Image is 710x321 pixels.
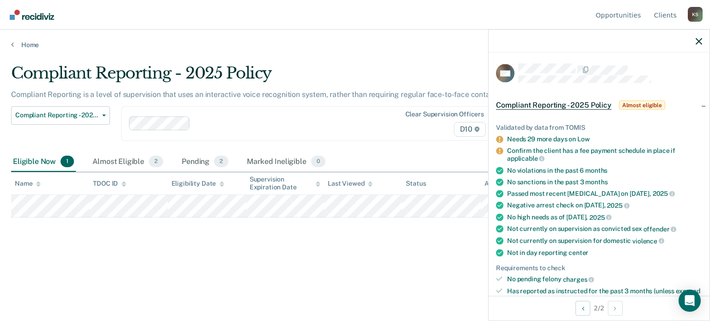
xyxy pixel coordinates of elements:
[10,10,54,20] img: Recidiviz
[507,275,702,284] div: No pending felony
[653,190,675,197] span: 2025
[61,156,74,168] span: 1
[11,64,544,90] div: Compliant Reporting - 2025 Policy
[406,180,426,188] div: Status
[11,152,76,172] div: Eligible Now
[149,156,163,168] span: 2
[589,213,612,221] span: 2025
[607,201,629,209] span: 2025
[405,110,484,118] div: Clear supervision officers
[575,301,590,315] button: Previous Opportunity
[171,180,225,188] div: Eligibility Date
[507,236,702,245] div: Not currently on supervision for domestic
[569,248,588,256] span: center
[454,122,486,137] span: D10
[563,276,594,283] span: charges
[245,152,327,172] div: Marked Ineligible
[93,180,126,188] div: TDOC ID
[507,225,702,233] div: Not currently on supervision as convicted sex
[11,41,699,49] a: Home
[643,225,677,233] span: offender
[15,111,98,119] span: Compliant Reporting - 2025 Policy
[311,156,325,168] span: 0
[496,124,702,132] div: Validated by data from TOMIS
[328,180,373,188] div: Last Viewed
[507,287,702,303] div: Has reported as instructed for the past 3 months (unless excused or
[507,248,702,256] div: Not in day reporting
[679,290,701,312] div: Open Intercom Messenger
[15,180,41,188] div: Name
[688,7,703,22] div: K S
[585,166,607,174] span: months
[632,237,664,244] span: violence
[507,213,702,221] div: No high needs as of [DATE],
[250,176,320,191] div: Supervision Expiration Date
[515,295,554,302] span: documented)
[496,264,702,272] div: Requirements to check
[180,152,230,172] div: Pending
[507,178,702,186] div: No sanctions in the past 3
[214,156,228,168] span: 2
[608,301,623,315] button: Next Opportunity
[507,166,702,174] div: No violations in the past 6
[507,147,702,163] div: Confirm the client has a fee payment schedule in place if applicable
[496,101,612,110] span: Compliant Reporting - 2025 Policy
[507,189,702,198] div: Passed most recent [MEDICAL_DATA] on [DATE],
[489,296,710,320] div: 2 / 2
[489,91,710,120] div: Compliant Reporting - 2025 PolicyAlmost eligible
[507,201,702,210] div: Negative arrest check on [DATE],
[507,135,702,143] div: Needs 29 more days on Low
[619,101,665,110] span: Almost eligible
[688,7,703,22] button: Profile dropdown button
[91,152,165,172] div: Almost Eligible
[585,178,607,185] span: months
[484,180,528,188] div: Assigned to
[11,90,502,99] p: Compliant Reporting is a level of supervision that uses an interactive voice recognition system, ...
